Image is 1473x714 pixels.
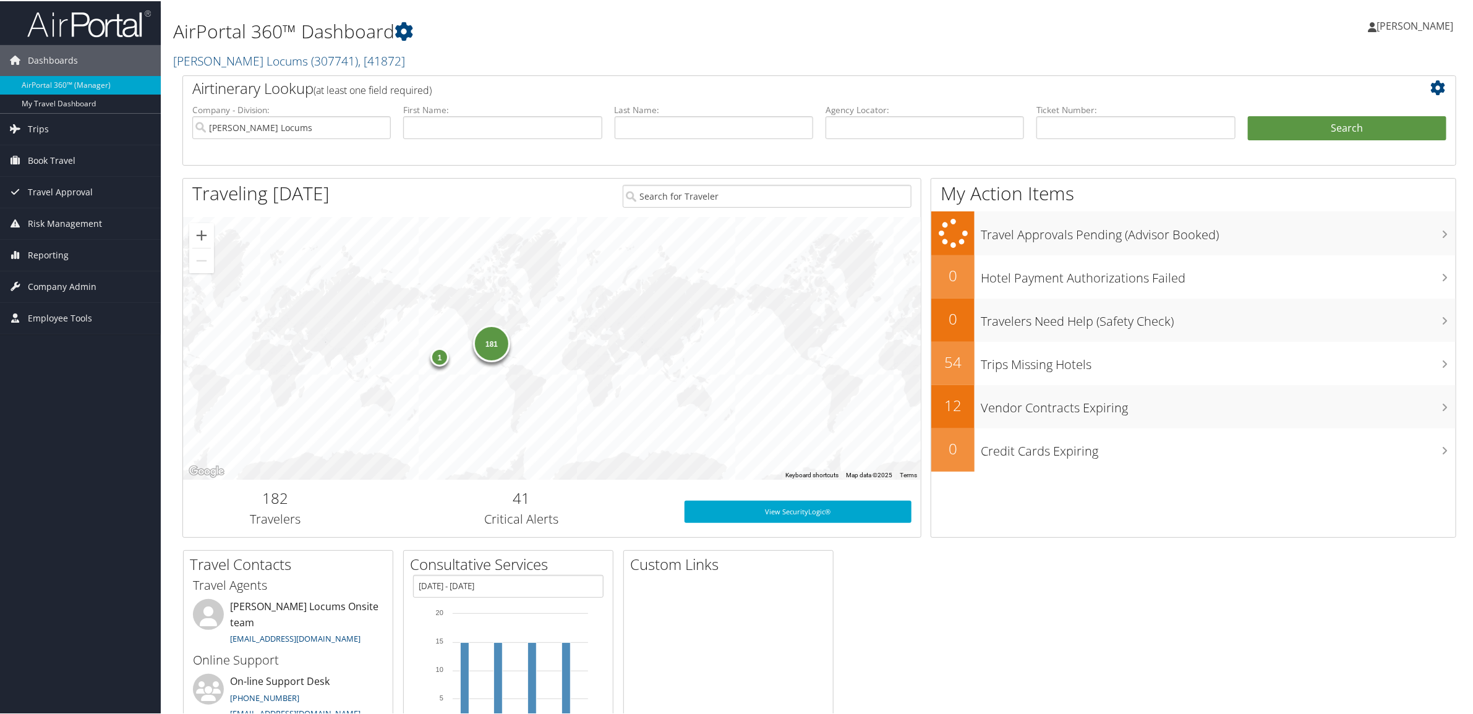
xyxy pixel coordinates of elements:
[410,553,613,574] h2: Consultative Services
[190,553,393,574] h2: Travel Contacts
[186,462,227,478] img: Google
[931,210,1456,254] a: Travel Approvals Pending (Advisor Booked)
[314,82,432,96] span: (at least one field required)
[931,297,1456,341] a: 0Travelers Need Help (Safety Check)
[28,270,96,301] span: Company Admin
[440,693,443,700] tspan: 5
[931,254,1456,297] a: 0Hotel Payment Authorizations Failed
[981,392,1456,415] h3: Vendor Contracts Expiring
[192,179,330,205] h1: Traveling [DATE]
[1377,18,1453,32] span: [PERSON_NAME]
[931,341,1456,384] a: 54Trips Missing Hotels
[187,598,390,648] li: [PERSON_NAME] Locums Onsite team
[436,636,443,644] tspan: 15
[931,384,1456,427] a: 12Vendor Contracts Expiring
[981,219,1456,242] h3: Travel Approvals Pending (Advisor Booked)
[192,509,358,527] h3: Travelers
[28,44,78,75] span: Dashboards
[981,349,1456,372] h3: Trips Missing Hotels
[27,8,151,37] img: airportal-logo.png
[189,247,214,272] button: Zoom out
[189,222,214,247] button: Zoom in
[436,608,443,615] tspan: 20
[685,499,912,522] a: View SecurityLogic®
[981,305,1456,329] h3: Travelers Need Help (Safety Check)
[28,239,69,270] span: Reporting
[192,77,1341,98] h2: Airtinerary Lookup
[192,487,358,508] h2: 182
[931,264,975,285] h2: 0
[377,487,665,508] h2: 41
[981,262,1456,286] h3: Hotel Payment Authorizations Failed
[430,346,449,365] div: 1
[931,394,975,415] h2: 12
[28,113,49,143] span: Trips
[931,437,975,458] h2: 0
[436,665,443,672] tspan: 10
[630,553,833,574] h2: Custom Links
[230,632,361,643] a: [EMAIL_ADDRESS][DOMAIN_NAME]
[931,427,1456,470] a: 0Credit Cards Expiring
[311,51,358,68] span: ( 307741 )
[1248,115,1446,140] button: Search
[403,103,602,115] label: First Name:
[615,103,813,115] label: Last Name:
[28,176,93,206] span: Travel Approval
[28,144,75,175] span: Book Travel
[28,302,92,333] span: Employee Tools
[846,470,892,477] span: Map data ©2025
[785,470,839,478] button: Keyboard shortcuts
[173,51,405,68] a: [PERSON_NAME] Locums
[377,509,665,527] h3: Critical Alerts
[192,103,391,115] label: Company - Division:
[193,576,383,593] h3: Travel Agents
[1036,103,1235,115] label: Ticket Number:
[230,691,299,702] a: [PHONE_NUMBER]
[623,184,912,206] input: Search for Traveler
[931,307,975,328] h2: 0
[186,462,227,478] a: Open this area in Google Maps (opens a new window)
[981,435,1456,459] h3: Credit Cards Expiring
[931,179,1456,205] h1: My Action Items
[473,324,510,361] div: 181
[173,17,1035,43] h1: AirPortal 360™ Dashboard
[1368,6,1466,43] a: [PERSON_NAME]
[28,207,102,238] span: Risk Management
[193,650,383,668] h3: Online Support
[931,351,975,372] h2: 54
[358,51,405,68] span: , [ 41872 ]
[900,470,917,477] a: Terms (opens in new tab)
[826,103,1024,115] label: Agency Locator:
